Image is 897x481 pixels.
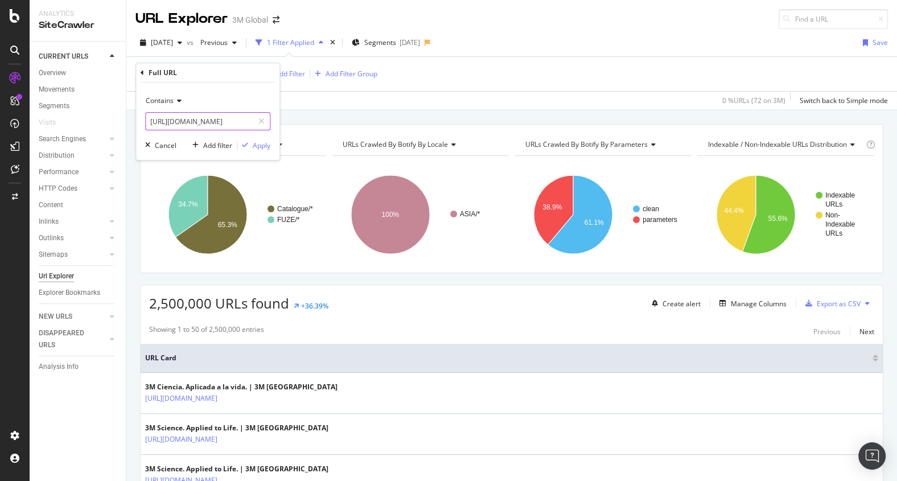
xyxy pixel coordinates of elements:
[273,16,279,24] div: arrow-right-arrow-left
[149,294,289,313] span: 2,500,000 URLs found
[343,139,448,149] span: URLs Crawled By Botify By locale
[39,9,117,19] div: Analytics
[237,139,270,151] button: Apply
[39,133,86,145] div: Search Engines
[39,232,106,244] a: Outlinks
[203,141,232,150] div: Add filter
[39,100,69,112] div: Segments
[39,19,117,32] div: SiteCrawler
[155,141,176,150] div: Cancel
[706,135,864,154] h4: Indexable / Non-Indexable URLs Distribution
[731,299,787,309] div: Manage Columns
[39,183,77,195] div: HTTP Codes
[39,287,118,299] a: Explorer Bookmarks
[187,38,196,47] span: vs
[39,199,118,211] a: Content
[39,51,88,63] div: CURRENT URLS
[332,165,509,264] svg: A chart.
[39,249,106,261] a: Sitemaps
[858,34,888,52] button: Save
[39,216,106,228] a: Inlinks
[800,96,888,105] div: Switch back to Simple mode
[39,166,106,178] a: Performance
[382,211,400,219] text: 100%
[39,327,96,351] div: DISAPPEARED URLS
[149,324,264,338] div: Showing 1 to 50 of 2,500,000 entries
[196,34,241,52] button: Previous
[813,327,841,336] div: Previous
[39,150,75,162] div: Distribution
[525,139,648,149] span: URLs Crawled By Botify By parameters
[277,216,300,224] text: FUZE/*
[708,139,847,149] span: Indexable / Non-Indexable URLs distribution
[515,165,692,264] svg: A chart.
[825,220,855,228] text: Indexable
[39,270,118,282] a: Url Explorer
[218,221,237,229] text: 65.3%
[825,229,842,237] text: URLs
[813,324,841,338] button: Previous
[135,9,228,28] div: URL Explorer
[145,423,328,433] div: 3M Science. Applied to Life. | 3M [GEOGRAPHIC_DATA]
[39,270,74,282] div: Url Explorer
[663,299,701,309] div: Create alert
[724,207,743,215] text: 44.4%
[825,211,840,219] text: Non-
[39,117,67,129] a: Visits
[145,393,217,404] a: [URL][DOMAIN_NAME]
[39,327,106,351] a: DISAPPEARED URLS
[647,294,701,313] button: Create alert
[326,69,377,79] div: Add Filter Group
[817,299,861,309] div: Export as CSV
[145,353,870,363] span: URL Card
[697,165,874,264] svg: A chart.
[795,92,888,110] button: Switch back to Simple mode
[149,165,326,264] svg: A chart.
[39,84,75,96] div: Movements
[277,205,313,213] text: Catalogue/*
[39,67,66,79] div: Overview
[715,297,787,310] button: Manage Columns
[141,139,176,151] button: Cancel
[267,38,314,47] div: 1 Filter Applied
[39,311,106,323] a: NEW URLS
[523,135,681,154] h4: URLs Crawled By Botify By parameters
[858,442,886,470] div: Open Intercom Messenger
[39,150,106,162] a: Distribution
[39,361,79,373] div: Analysis Info
[151,38,173,47] span: 2023 Nov. 5th
[149,68,177,77] div: Full URL
[873,38,888,47] div: Save
[39,249,68,261] div: Sitemaps
[39,100,118,112] a: Segments
[364,38,396,47] span: Segments
[196,38,228,47] span: Previous
[145,382,338,392] div: 3M Ciencia. Aplicada a la vida. | 3M [GEOGRAPHIC_DATA]
[825,200,842,208] text: URLs
[801,294,861,313] button: Export as CSV
[135,34,187,52] button: [DATE]
[39,67,118,79] a: Overview
[39,84,118,96] a: Movements
[779,9,888,29] input: Find a URL
[232,14,268,26] div: 3M Global
[188,139,232,151] button: Add filter
[39,199,63,211] div: Content
[39,287,100,299] div: Explorer Bookmarks
[39,361,118,373] a: Analysis Info
[39,133,106,145] a: Search Engines
[542,203,562,211] text: 38.9%
[400,38,420,47] div: [DATE]
[39,311,72,323] div: NEW URLS
[251,34,328,52] button: 1 Filter Applied
[347,34,425,52] button: Segments[DATE]
[328,37,338,48] div: times
[253,141,270,150] div: Apply
[340,135,499,154] h4: URLs Crawled By Botify By locale
[260,67,305,81] button: Add Filter
[859,327,874,336] div: Next
[145,434,217,445] a: [URL][DOMAIN_NAME]
[310,67,377,81] button: Add Filter Group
